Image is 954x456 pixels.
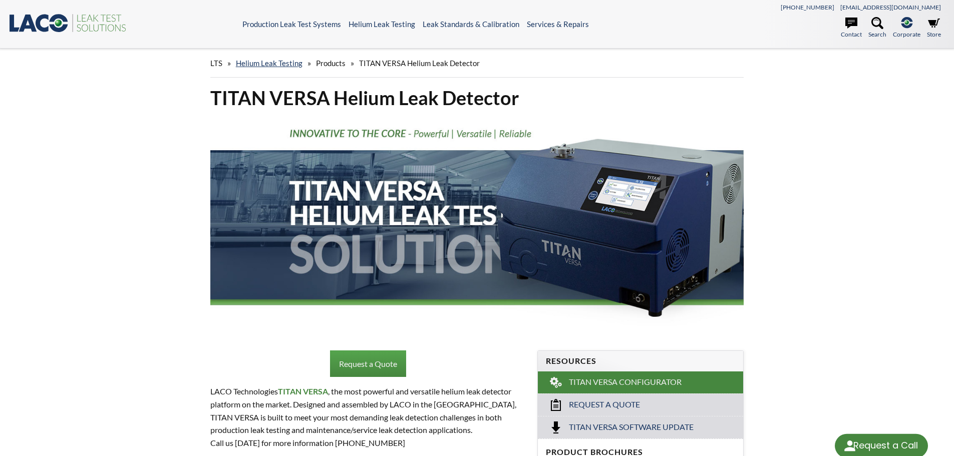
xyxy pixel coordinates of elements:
[538,416,743,438] a: Titan Versa Software Update
[840,4,941,11] a: [EMAIL_ADDRESS][DOMAIN_NAME]
[842,438,858,454] img: round button
[210,49,744,78] div: » » »
[349,20,415,29] a: Helium Leak Testing
[210,385,526,449] p: LACO Technologies , the most powerful and versatile helium leak detector platform on the market. ...
[927,17,941,39] a: Store
[210,118,744,331] img: TITAN VERSA Helium Leak Test Solutions header
[330,350,406,377] a: Request a Quote
[359,59,480,68] span: TITAN VERSA Helium Leak Detector
[423,20,519,29] a: Leak Standards & Calibration
[538,393,743,416] a: Request a Quote
[210,59,222,68] span: LTS
[569,399,640,410] span: Request a Quote
[781,4,834,11] a: [PHONE_NUMBER]
[868,17,886,39] a: Search
[210,86,744,110] h1: TITAN VERSA Helium Leak Detector
[527,20,589,29] a: Services & Repairs
[841,17,862,39] a: Contact
[316,59,346,68] span: Products
[569,422,694,432] span: Titan Versa Software Update
[236,59,302,68] a: Helium Leak Testing
[893,30,920,39] span: Corporate
[242,20,341,29] a: Production Leak Test Systems
[546,356,735,366] h4: Resources
[538,371,743,393] a: TITAN VERSA Configurator
[569,377,682,387] span: TITAN VERSA Configurator
[278,386,328,396] strong: TITAN VERSA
